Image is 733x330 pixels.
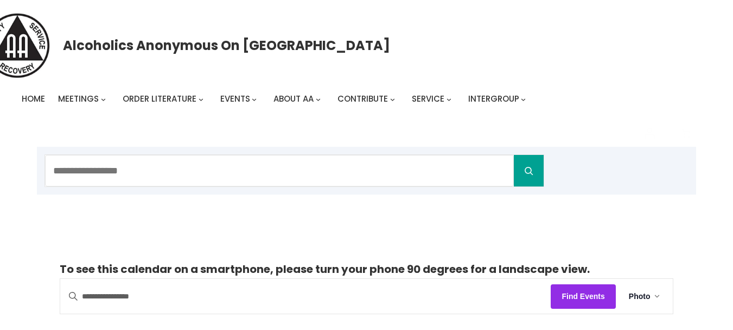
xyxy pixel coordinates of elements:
strong: To see this calendar on a smartphone, please turn your phone 90 degrees for a landscape view. [60,261,590,277]
a: Login [636,120,663,147]
a: Intergroup [468,91,519,107]
button: Photo [616,279,673,314]
span: Order Literature [123,93,196,104]
span: About AA [273,93,314,104]
span: Contribute [337,93,388,104]
a: Contribute [337,91,388,107]
button: Events submenu [252,97,257,102]
span: Meetings [58,93,99,104]
a: Home [22,91,45,107]
a: Alcoholics Anonymous on [GEOGRAPHIC_DATA] [63,34,390,57]
button: Intergroup submenu [521,97,526,102]
a: Events [220,91,250,107]
a: About AA [273,91,314,107]
a: Meetings [58,91,99,107]
input: Enter Keyword. Search for events by Keyword. [60,279,551,314]
span: Photo [629,290,651,303]
button: 0 items in cart, total price of $0.00 [676,123,697,144]
button: Order Literature submenu [199,97,203,102]
button: Find Events [551,284,615,309]
button: About AA submenu [316,97,321,102]
span: Service [412,93,444,104]
span: Home [22,93,45,104]
button: Meetings submenu [101,97,106,102]
button: Contribute submenu [390,97,395,102]
button: Search [514,155,544,186]
a: Service [412,91,444,107]
nav: Intergroup [22,91,530,107]
button: Service submenu [447,97,451,102]
span: Events [220,93,250,104]
span: Intergroup [468,93,519,104]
